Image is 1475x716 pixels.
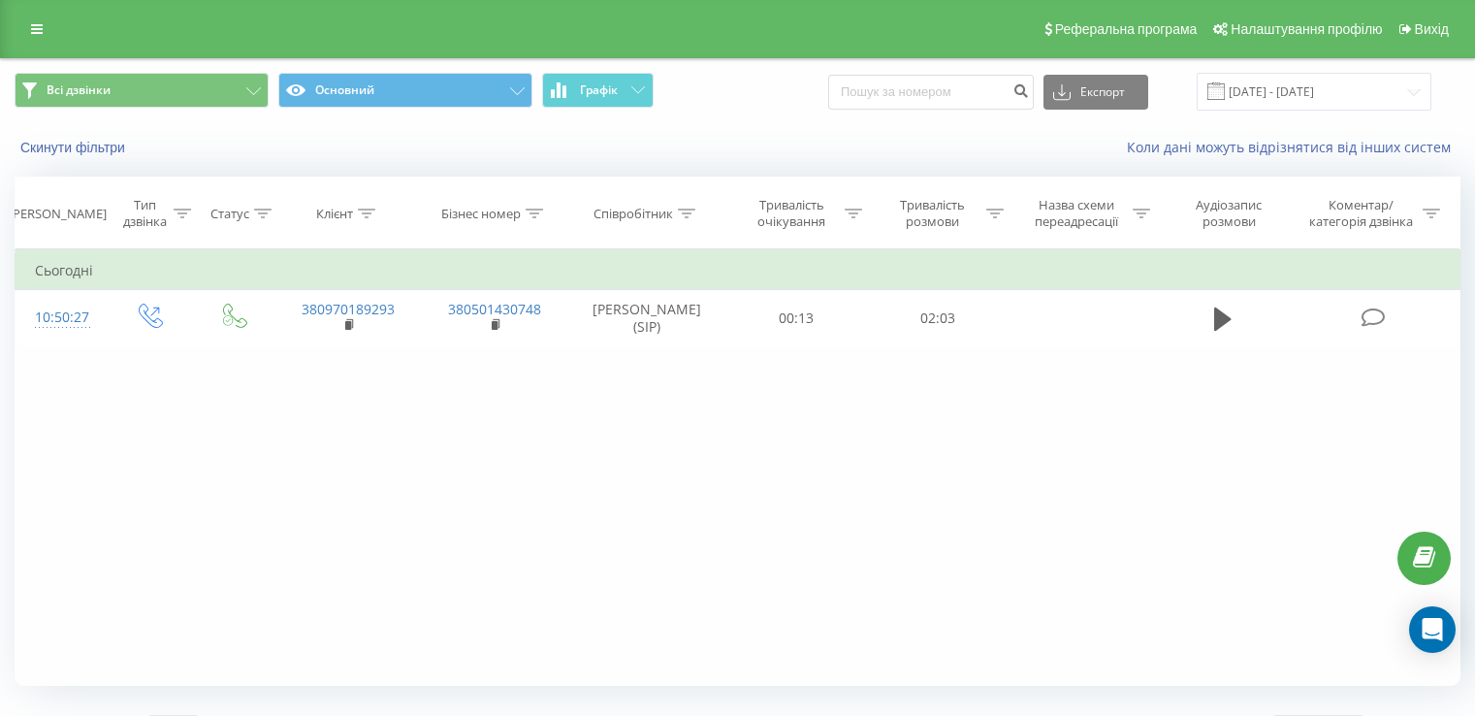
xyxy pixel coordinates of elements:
div: Тип дзвінка [122,197,168,230]
div: Тривалість очікування [744,197,841,230]
div: Бізнес номер [441,206,521,222]
span: Реферальна програма [1055,21,1198,37]
button: Експорт [1043,75,1148,110]
a: 380970189293 [302,300,395,318]
td: [PERSON_NAME] (SIP) [568,290,726,346]
div: 10:50:27 [35,299,86,337]
div: Коментар/категорія дзвінка [1304,197,1418,230]
div: Статус [210,206,249,222]
span: Вихід [1415,21,1449,37]
button: Всі дзвінки [15,73,269,108]
td: 00:13 [726,290,867,346]
td: 02:03 [867,290,1008,346]
span: Графік [580,83,618,97]
div: Назва схеми переадресації [1026,197,1128,230]
span: Всі дзвінки [47,82,111,98]
a: Коли дані можуть відрізнятися вiд інших систем [1127,138,1460,156]
div: Співробітник [593,206,673,222]
button: Основний [278,73,532,108]
button: Скинути фільтри [15,139,135,156]
td: Сьогодні [16,251,1460,290]
span: Налаштування профілю [1231,21,1382,37]
div: Open Intercom Messenger [1409,606,1456,653]
div: Аудіозапис розмови [1172,197,1286,230]
a: 380501430748 [448,300,541,318]
input: Пошук за номером [828,75,1034,110]
div: Тривалість розмови [884,197,981,230]
div: [PERSON_NAME] [9,206,107,222]
div: Клієнт [316,206,353,222]
button: Графік [542,73,654,108]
